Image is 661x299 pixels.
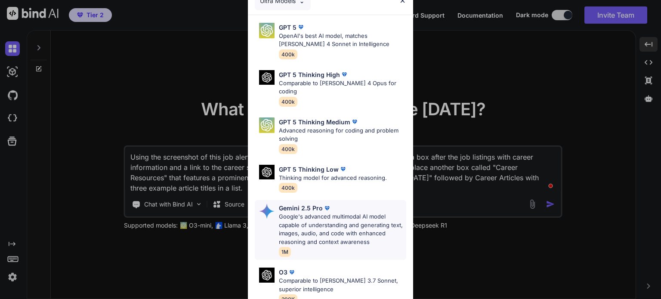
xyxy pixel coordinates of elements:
img: Pick Models [259,70,275,85]
img: premium [340,70,349,79]
img: premium [350,117,359,126]
img: premium [287,268,296,277]
p: GPT 5 Thinking Medium [279,117,350,126]
p: O3 [279,268,287,277]
img: Pick Models [259,203,275,219]
img: Pick Models [259,117,275,133]
img: Pick Models [259,165,275,180]
p: Gemini 2.5 Pro [279,203,323,213]
img: premium [297,23,305,31]
p: GPT 5 Thinking High [279,70,340,79]
p: Comparable to [PERSON_NAME] 4 Opus for coding [279,79,406,96]
span: 1M [279,247,291,257]
p: Thinking model for advanced reasoning. [279,174,387,182]
p: GPT 5 [279,23,297,32]
img: Pick Models [259,268,275,283]
p: Comparable to [PERSON_NAME] 3.7 Sonnet, superior intelligence [279,277,406,293]
span: 400k [279,97,297,107]
img: premium [323,204,331,213]
p: GPT 5 Thinking Low [279,165,339,174]
p: Google's advanced multimodal AI model capable of understanding and generating text, images, audio... [279,213,406,246]
img: premium [339,165,347,173]
span: 400k [279,49,297,59]
img: Pick Models [259,23,275,38]
span: 400k [279,183,297,193]
p: OpenAI's best AI model, matches [PERSON_NAME] 4 Sonnet in Intelligence [279,32,406,49]
p: Advanced reasoning for coding and problem solving [279,126,406,143]
span: 400k [279,144,297,154]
